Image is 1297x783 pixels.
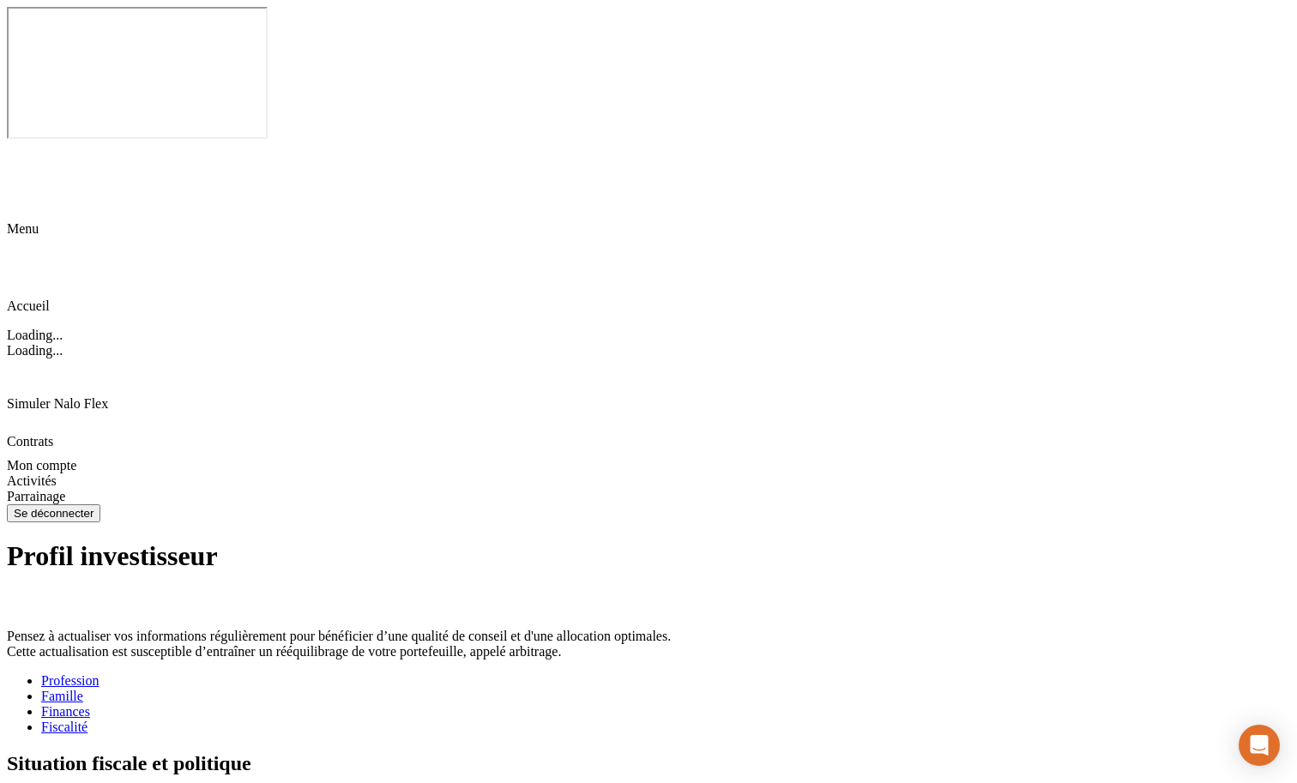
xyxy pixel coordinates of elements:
span: Pensez à actualiser vos informations régulièrement pour bénéficier d’une qualité de conseil et d'... [7,629,671,643]
span: Menu [7,221,39,236]
span: Parrainage [7,489,65,503]
a: Finances [41,704,1290,720]
span: Mon compte [7,458,76,473]
div: Simuler Nalo Flex [7,358,1290,412]
span: Loading... [7,328,63,342]
p: Simuler Nalo Flex [7,396,1290,412]
span: Cette actualisation est susceptible d’entraîner un rééquilibrage de votre portefeuille, appelé ar... [7,644,561,659]
h2: Situation fiscale et politique [7,752,1290,775]
a: Famille [41,689,1290,704]
div: Se déconnecter [14,507,94,520]
span: Activités [7,473,57,488]
button: Se déconnecter [7,504,100,522]
span: Loading... [7,343,63,358]
div: Accueil [7,261,1290,314]
a: Fiscalité [41,720,1290,735]
span: Contrats [7,434,53,449]
h1: Profil investisseur [7,540,1290,572]
div: Open Intercom Messenger [1239,725,1280,766]
a: Profession [41,673,1290,689]
p: Accueil [7,298,1290,314]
